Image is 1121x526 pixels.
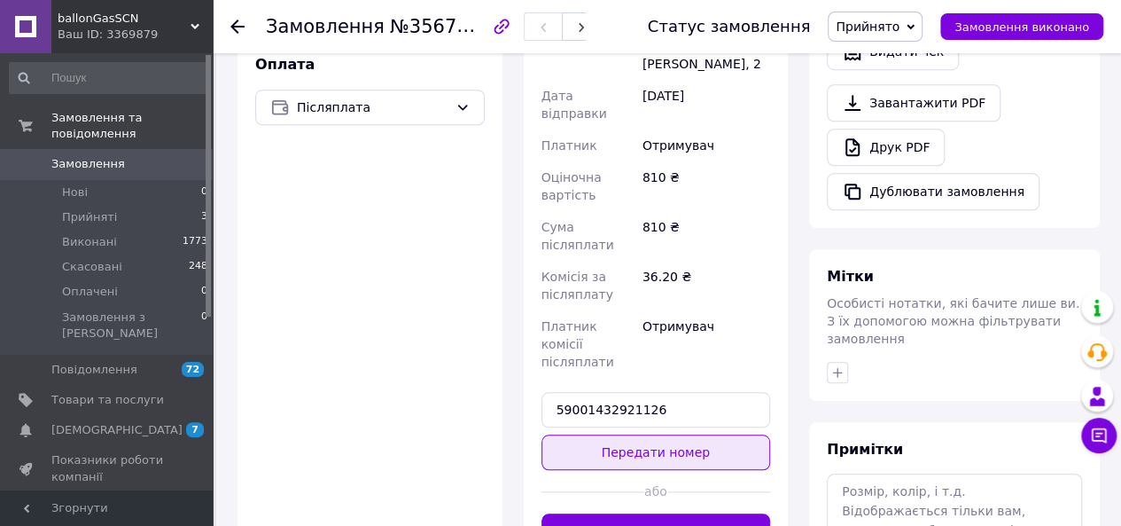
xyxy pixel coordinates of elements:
span: Замовлення виконано [954,20,1089,34]
span: Замовлення та повідомлення [51,110,213,142]
span: Оплата [255,56,315,73]
span: Платник комісії післяплати [541,319,614,369]
div: 810 ₴ [639,211,774,261]
span: або [644,483,667,500]
div: Статус замовлення [648,18,811,35]
span: Замовлення з [PERSON_NAME] [62,310,201,342]
input: Пошук [9,62,209,94]
span: Оплачені [62,284,118,300]
span: 248 [189,259,207,275]
span: Показники роботи компанії [51,452,164,484]
div: [DATE] [639,80,774,130]
span: Післяплата [297,98,448,117]
span: Виконані [62,234,117,250]
div: Повернутися назад [230,18,245,35]
button: Дублювати замовлення [827,173,1039,210]
span: Скасовані [62,259,122,275]
button: Замовлення виконано [940,13,1103,40]
span: Дата відправки [541,89,607,121]
span: 0 [201,284,207,300]
a: Завантажити PDF [827,84,1000,122]
span: 7 [186,422,204,437]
span: Особисті нотатки, які бачите лише ви. З їх допомогою можна фільтрувати замовлення [827,296,1079,346]
span: Комісія за післяплату [541,270,613,302]
span: Повідомлення [51,362,137,378]
span: 0 [201,184,207,200]
span: Прийнято [836,20,899,34]
span: Нові [62,184,88,200]
div: Отримувач [639,130,774,161]
span: 3 [201,209,207,225]
span: [DEMOGRAPHIC_DATA] [51,422,183,438]
span: Оціночна вартість [541,170,602,202]
span: 0 [201,310,207,342]
a: Друк PDF [827,129,945,166]
span: Замовлення [51,156,125,172]
span: Замовлення [266,16,385,37]
span: Примітки [827,441,903,458]
input: Номер експрес-накладної [541,392,771,428]
span: Платник [541,138,597,153]
span: Сума післяплати [541,220,614,252]
div: 810 ₴ [639,161,774,211]
div: Отримувач [639,310,774,378]
div: Ваш ID: 3369879 [58,27,213,43]
button: Передати номер [541,435,771,470]
span: №356754823 [390,15,516,37]
span: Товари та послуги [51,392,164,408]
button: Чат з покупцем [1081,418,1117,453]
div: 36.20 ₴ [639,261,774,310]
span: 1773 [183,234,207,250]
span: Мітки [827,268,874,285]
span: ballonGasSCN [58,11,191,27]
span: 72 [182,362,204,377]
span: Прийняті [62,209,117,225]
